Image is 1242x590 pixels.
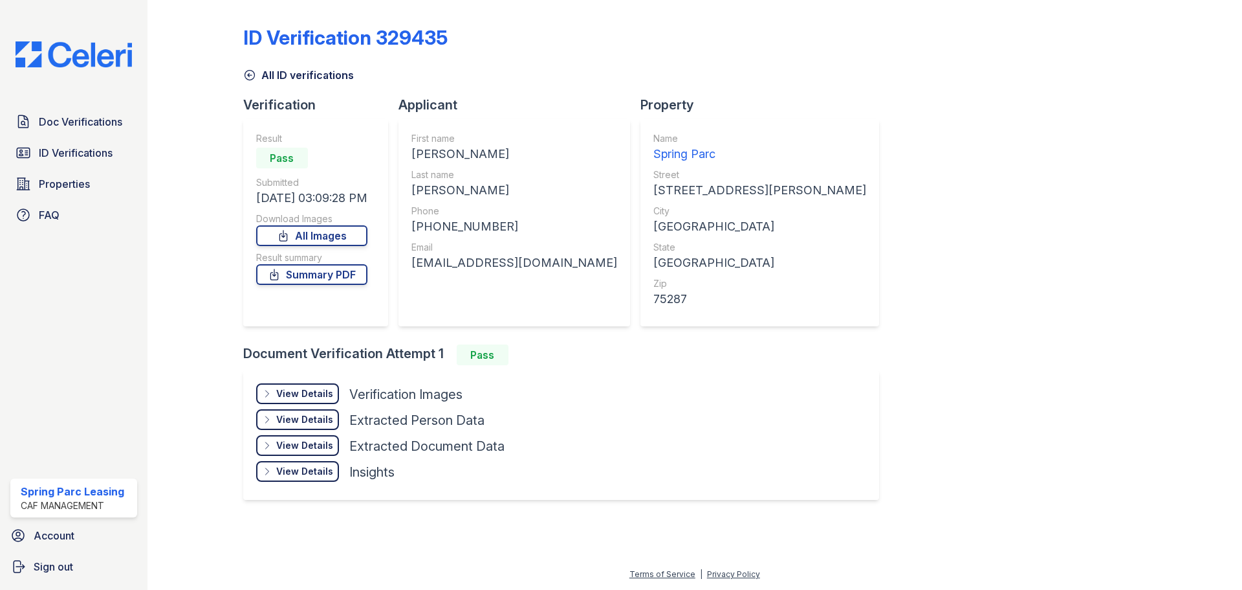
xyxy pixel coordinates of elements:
div: First name [411,132,617,145]
div: Download Images [256,212,367,225]
span: FAQ [39,207,60,223]
div: Result summary [256,251,367,264]
div: Name [653,132,866,145]
a: Summary PDF [256,264,367,285]
div: [GEOGRAPHIC_DATA] [653,254,866,272]
div: Pass [457,345,508,365]
span: Sign out [34,559,73,574]
a: All ID verifications [243,67,354,83]
a: All Images [256,225,367,246]
div: | [700,569,703,579]
div: Spring Parc [653,145,866,163]
div: View Details [276,387,333,400]
div: Insights [349,463,395,481]
div: View Details [276,413,333,426]
a: Account [5,523,142,549]
div: Result [256,132,367,145]
div: View Details [276,439,333,452]
div: CAF Management [21,499,124,512]
div: Spring Parc Leasing [21,484,124,499]
div: Extracted Person Data [349,411,485,429]
div: City [653,205,866,218]
span: Properties [39,176,90,192]
a: FAQ [10,202,137,228]
div: Extracted Document Data [349,437,505,455]
div: Submitted [256,176,367,189]
div: Phone [411,205,617,218]
div: [PERSON_NAME] [411,145,617,163]
div: [STREET_ADDRESS][PERSON_NAME] [653,181,866,199]
img: CE_Logo_Blue-a8612792a0a2168367f1c8372b55b34899dd931a85d93a1a3d3e32e68fde9ad4.png [5,41,142,67]
div: ID Verification 329435 [243,26,448,49]
div: Property [640,96,889,114]
div: Zip [653,277,866,290]
div: 75287 [653,290,866,308]
span: Doc Verifications [39,114,122,130]
div: View Details [276,465,333,478]
a: Name Spring Parc [653,132,866,163]
a: Doc Verifications [10,109,137,135]
div: [GEOGRAPHIC_DATA] [653,218,866,236]
a: Privacy Policy [707,569,760,579]
div: Email [411,241,617,254]
a: Properties [10,171,137,197]
div: Applicant [398,96,640,114]
div: Last name [411,168,617,181]
a: Terms of Service [629,569,695,579]
div: Verification Images [349,385,463,403]
div: [EMAIL_ADDRESS][DOMAIN_NAME] [411,254,617,272]
div: [PERSON_NAME] [411,181,617,199]
span: Account [34,528,74,543]
div: Verification [243,96,398,114]
div: State [653,241,866,254]
div: [DATE] 03:09:28 PM [256,189,367,207]
a: ID Verifications [10,140,137,166]
div: Document Verification Attempt 1 [243,345,889,365]
div: Pass [256,148,308,168]
div: Street [653,168,866,181]
a: Sign out [5,554,142,580]
span: ID Verifications [39,145,113,161]
div: [PHONE_NUMBER] [411,218,617,236]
